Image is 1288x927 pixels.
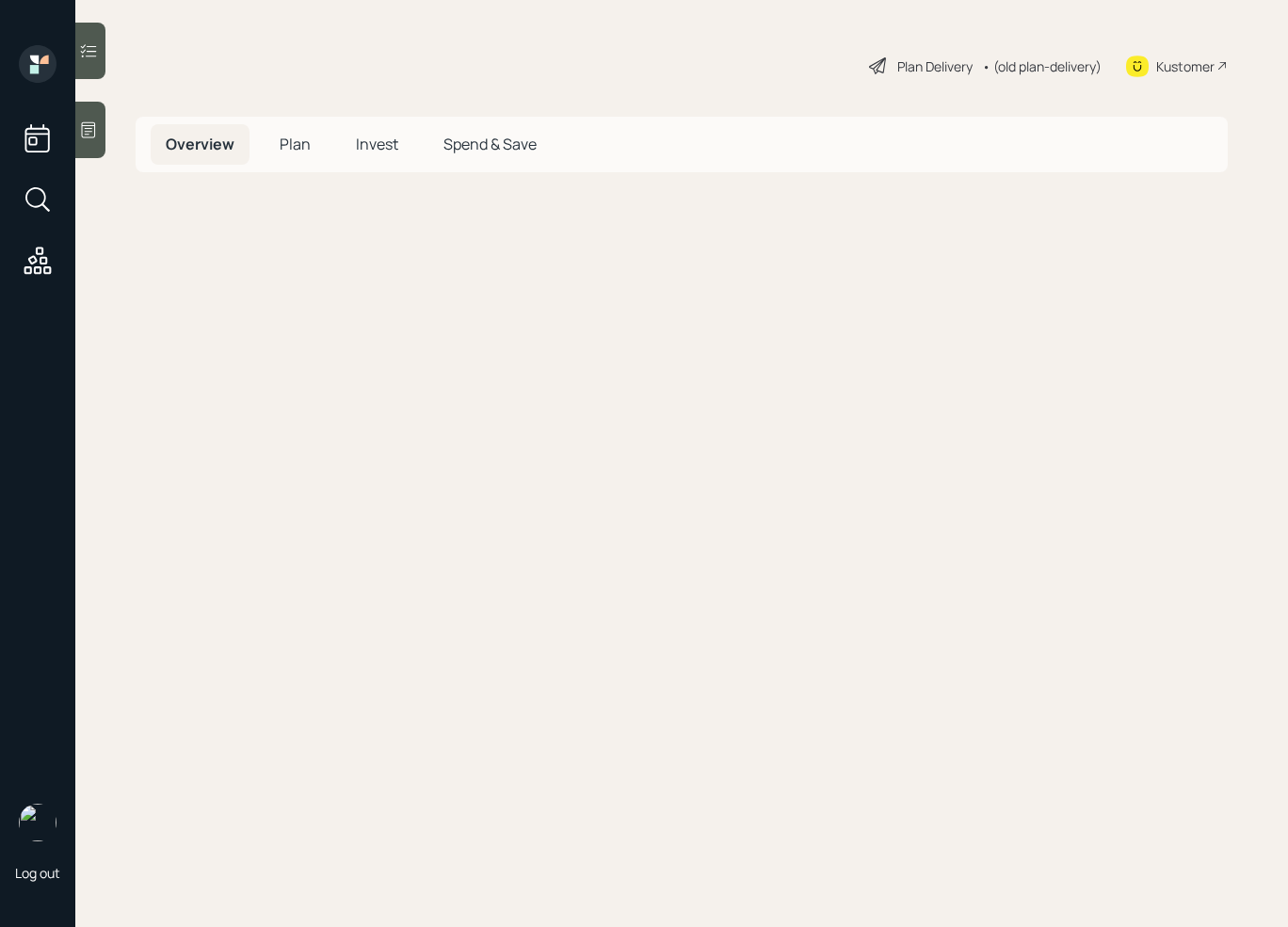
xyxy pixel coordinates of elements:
span: Invest [356,134,398,154]
div: Plan Delivery [897,56,973,76]
span: Overview [166,134,234,154]
span: Spend & Save [443,134,537,154]
span: Plan [280,134,311,154]
img: retirable_logo.png [19,804,56,841]
div: Log out [15,864,60,882]
div: • (old plan-delivery) [982,56,1102,76]
div: Kustomer [1156,56,1215,76]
